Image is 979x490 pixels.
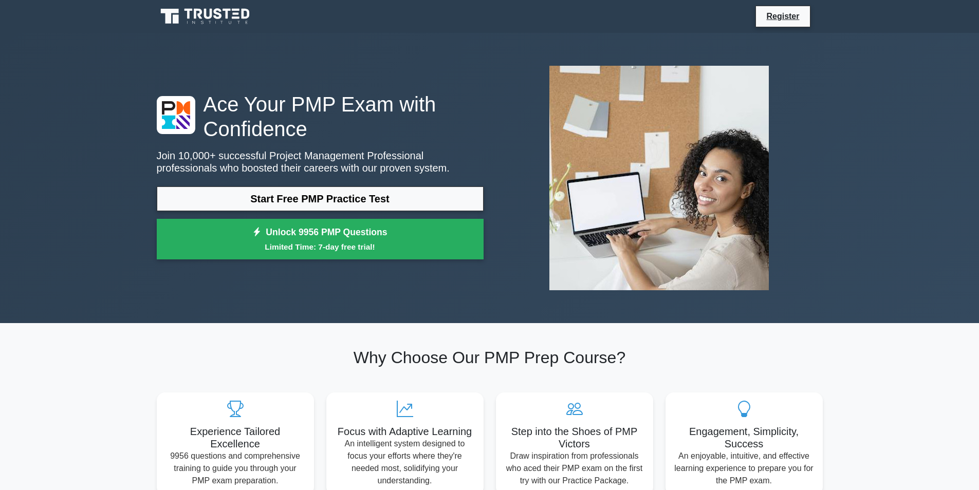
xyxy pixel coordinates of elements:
[165,450,306,487] p: 9956 questions and comprehensive training to guide you through your PMP exam preparation.
[760,10,805,23] a: Register
[157,149,484,174] p: Join 10,000+ successful Project Management Professional professionals who boosted their careers w...
[674,450,815,487] p: An enjoyable, intuitive, and effective learning experience to prepare you for the PMP exam.
[157,219,484,260] a: Unlock 9956 PMP QuestionsLimited Time: 7-day free trial!
[165,425,306,450] h5: Experience Tailored Excellence
[157,348,823,367] h2: Why Choose Our PMP Prep Course?
[674,425,815,450] h5: Engagement, Simplicity, Success
[335,438,475,487] p: An intelligent system designed to focus your efforts where they're needed most, solidifying your ...
[157,186,484,211] a: Start Free PMP Practice Test
[335,425,475,438] h5: Focus with Adaptive Learning
[504,425,645,450] h5: Step into the Shoes of PMP Victors
[157,92,484,141] h1: Ace Your PMP Exam with Confidence
[504,450,645,487] p: Draw inspiration from professionals who aced their PMP exam on the first try with our Practice Pa...
[170,241,471,253] small: Limited Time: 7-day free trial!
